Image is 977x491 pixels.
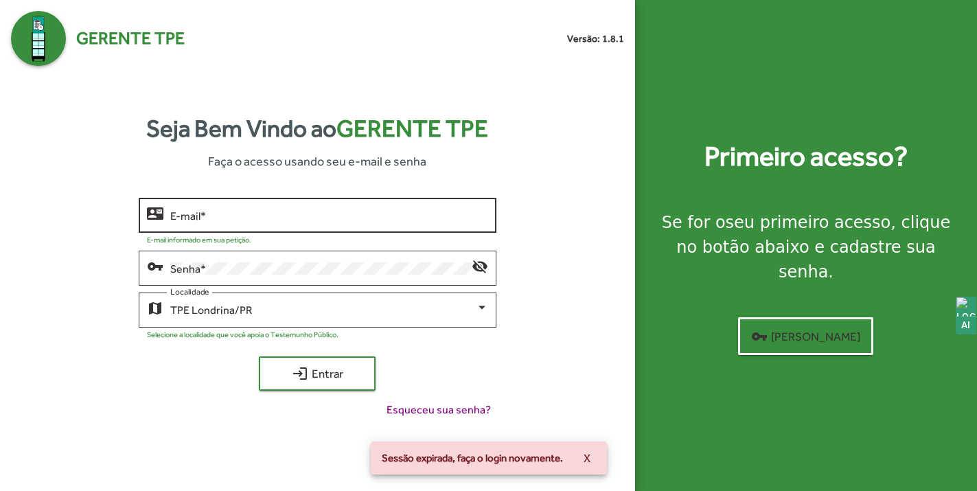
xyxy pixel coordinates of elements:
[704,136,908,177] strong: Primeiro acesso?
[208,152,426,170] span: Faça o acesso usando seu e-mail e senha
[387,402,491,418] span: Esqueceu sua senha?
[726,213,891,232] strong: seu primeiro acesso
[573,446,601,470] button: X
[76,25,185,52] span: Gerente TPE
[147,236,251,244] mat-hint: E-mail informado em sua petição.
[271,361,363,386] span: Entrar
[147,299,163,316] mat-icon: map
[147,330,338,339] mat-hint: Selecione a localidade que você apoia o Testemunho Público.
[472,258,488,274] mat-icon: visibility_off
[11,11,66,66] img: Logo Gerente
[147,258,163,274] mat-icon: vpn_key
[147,205,163,221] mat-icon: contact_mail
[584,446,590,470] span: X
[170,304,252,317] span: TPE Londrina/PR
[751,328,768,345] mat-icon: vpn_key
[382,451,563,465] span: Sessão expirada, faça o login novamente.
[751,324,860,349] span: [PERSON_NAME]
[738,317,873,355] button: [PERSON_NAME]
[336,115,488,142] span: Gerente TPE
[146,111,488,147] strong: Seja Bem Vindo ao
[567,32,624,46] small: Versão: 1.8.1
[292,365,308,382] mat-icon: login
[652,210,961,284] div: Se for o , clique no botão abaixo e cadastre sua senha.
[259,356,376,391] button: Entrar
